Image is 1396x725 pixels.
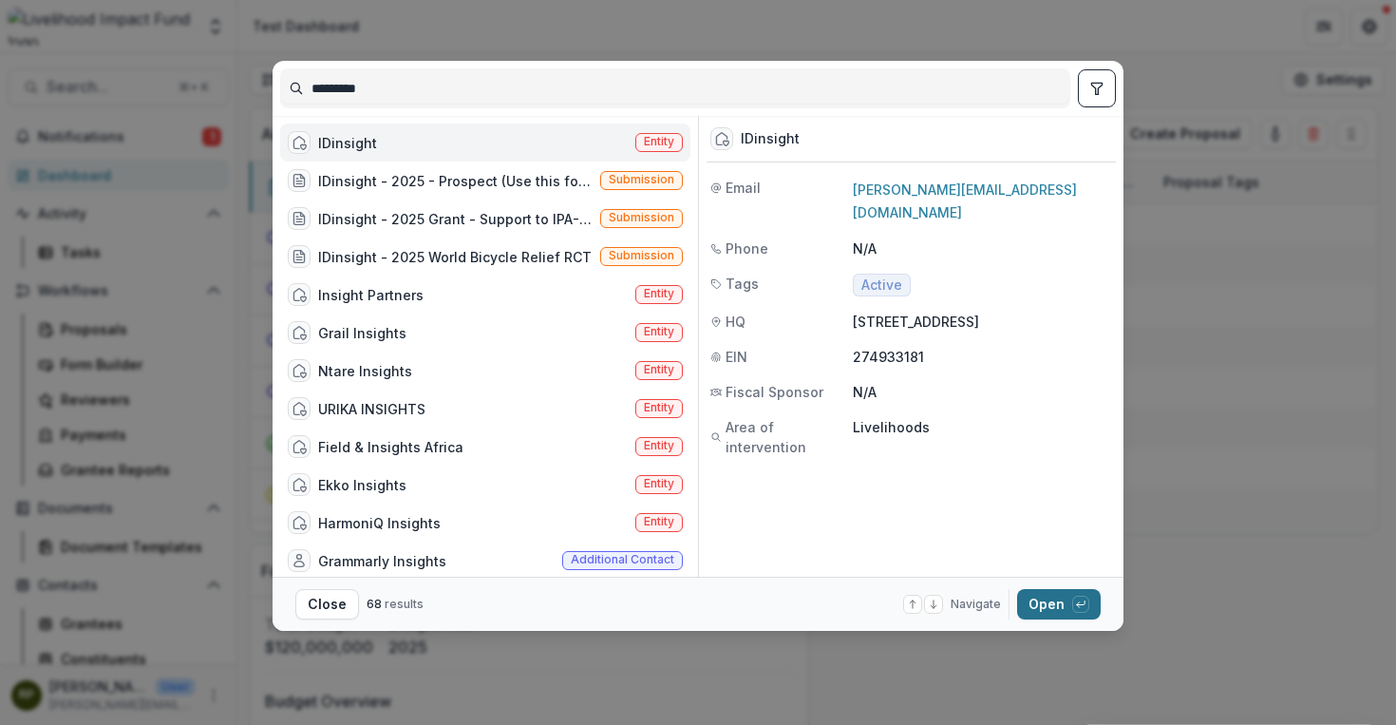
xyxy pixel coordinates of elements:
div: Insight Partners [318,285,424,305]
div: Ntare Insights [318,361,412,381]
p: [STREET_ADDRESS] [853,312,1112,332]
div: Ekko Insights [318,475,406,495]
span: Entity [644,439,674,452]
span: Entity [644,135,674,148]
span: Entity [644,477,674,490]
span: Additional contact [571,553,674,566]
div: IDinsight - 2025 World Bicycle Relief RCT [318,247,592,267]
span: Entity [644,325,674,338]
span: Entity [644,287,674,300]
span: HQ [726,312,745,332]
p: 274933181 [853,347,1112,367]
span: Entity [644,515,674,528]
div: IDinsight - 2025 Grant - Support to IPA-IDi merger (Use this form when you need to skip straight ... [318,209,593,229]
p: N/A [853,238,1112,258]
span: 68 [367,597,382,611]
span: Fiscal Sponsor [726,382,823,402]
div: URIKA INSIGHTS [318,399,425,419]
a: [PERSON_NAME][EMAIL_ADDRESS][DOMAIN_NAME] [853,181,1077,220]
div: IDinsight [741,131,800,147]
div: Grammarly Insights [318,551,446,571]
span: Submission [609,173,674,186]
span: Email [726,178,761,198]
button: Open [1017,589,1101,620]
button: Close [295,589,359,620]
span: Navigate [951,596,1001,613]
div: HarmoniQ Insights [318,513,441,533]
button: toggle filters [1078,69,1116,107]
span: results [385,597,424,611]
span: Submission [609,249,674,262]
span: Entity [644,401,674,414]
span: Submission [609,211,674,224]
span: Active [861,277,902,294]
div: IDinsight [318,133,377,153]
span: EIN [726,347,747,367]
p: N/A [853,382,1112,402]
div: IDinsight - 2025 - Prospect (Use this form to record information about a Fund, Special Projects, ... [318,171,593,191]
span: Entity [644,363,674,376]
span: Tags [726,274,759,294]
p: Livelihoods [853,417,1112,437]
span: Area of intervention [726,417,853,457]
div: Field & Insights Africa [318,437,463,457]
div: Grail Insights [318,323,406,343]
span: Phone [726,238,768,258]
